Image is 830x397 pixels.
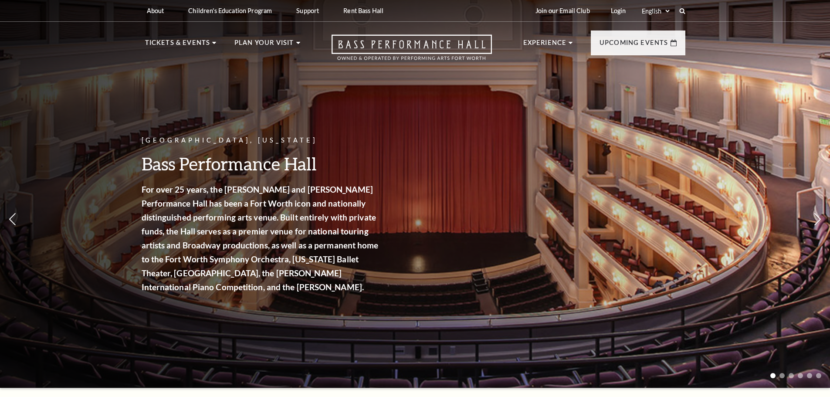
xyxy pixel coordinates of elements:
[142,153,381,175] h3: Bass Performance Hall
[142,135,381,146] p: [GEOGRAPHIC_DATA], [US_STATE]
[145,37,210,53] p: Tickets & Events
[142,184,379,292] strong: For over 25 years, the [PERSON_NAME] and [PERSON_NAME] Performance Hall has been a Fort Worth ico...
[640,7,671,15] select: Select:
[600,37,668,53] p: Upcoming Events
[343,7,383,14] p: Rent Bass Hall
[188,7,272,14] p: Children's Education Program
[147,7,164,14] p: About
[523,37,567,53] p: Experience
[234,37,294,53] p: Plan Your Visit
[296,7,319,14] p: Support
